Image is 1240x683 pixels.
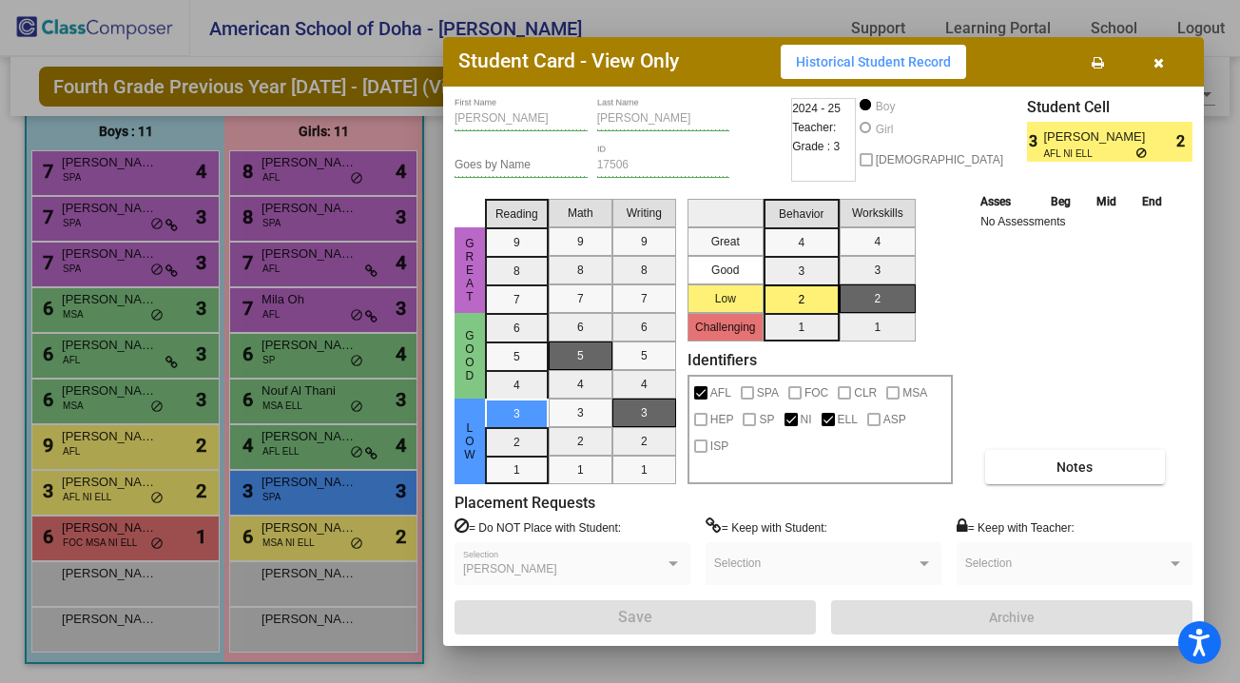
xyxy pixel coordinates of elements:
[455,159,588,172] input: goes by name
[455,494,595,512] label: Placement Requests
[792,99,841,118] span: 2024 - 25
[792,118,836,137] span: Teacher:
[759,408,774,431] span: SP
[461,329,478,382] span: Good
[463,562,557,576] span: [PERSON_NAME]
[455,600,816,634] button: Save
[618,608,652,626] span: Save
[1027,98,1192,116] h3: Student Cell
[902,381,927,404] span: MSA
[710,435,728,458] span: ISP
[757,381,779,404] span: SPA
[838,408,858,431] span: ELL
[1056,459,1093,475] span: Notes
[876,148,1003,171] span: [DEMOGRAPHIC_DATA]
[710,381,731,404] span: AFL
[1176,130,1192,153] span: 2
[461,421,478,461] span: Low
[883,408,906,431] span: ASP
[957,517,1075,537] label: = Keep with Teacher:
[688,351,757,369] label: Identifiers
[1037,191,1083,212] th: Beg
[976,191,1037,212] th: Asses
[875,121,894,138] div: Girl
[831,600,1192,634] button: Archive
[1043,146,1135,161] span: AFL NI ELL
[1083,191,1129,212] th: Mid
[1043,127,1149,146] span: [PERSON_NAME]
[597,159,730,172] input: Enter ID
[710,408,734,431] span: HEP
[455,517,621,537] label: = Do NOT Place with Student:
[804,381,828,404] span: FOC
[989,610,1035,625] span: Archive
[875,98,896,115] div: Boy
[1130,191,1175,212] th: End
[985,450,1165,484] button: Notes
[801,408,812,431] span: NI
[792,137,840,156] span: Grade : 3
[976,212,1175,231] td: No Assessments
[781,45,966,79] button: Historical Student Record
[458,49,679,73] h3: Student Card - View Only
[461,237,478,303] span: Great
[1027,130,1043,153] span: 3
[706,517,827,537] label: = Keep with Student:
[854,381,877,404] span: CLR
[796,54,951,69] span: Historical Student Record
